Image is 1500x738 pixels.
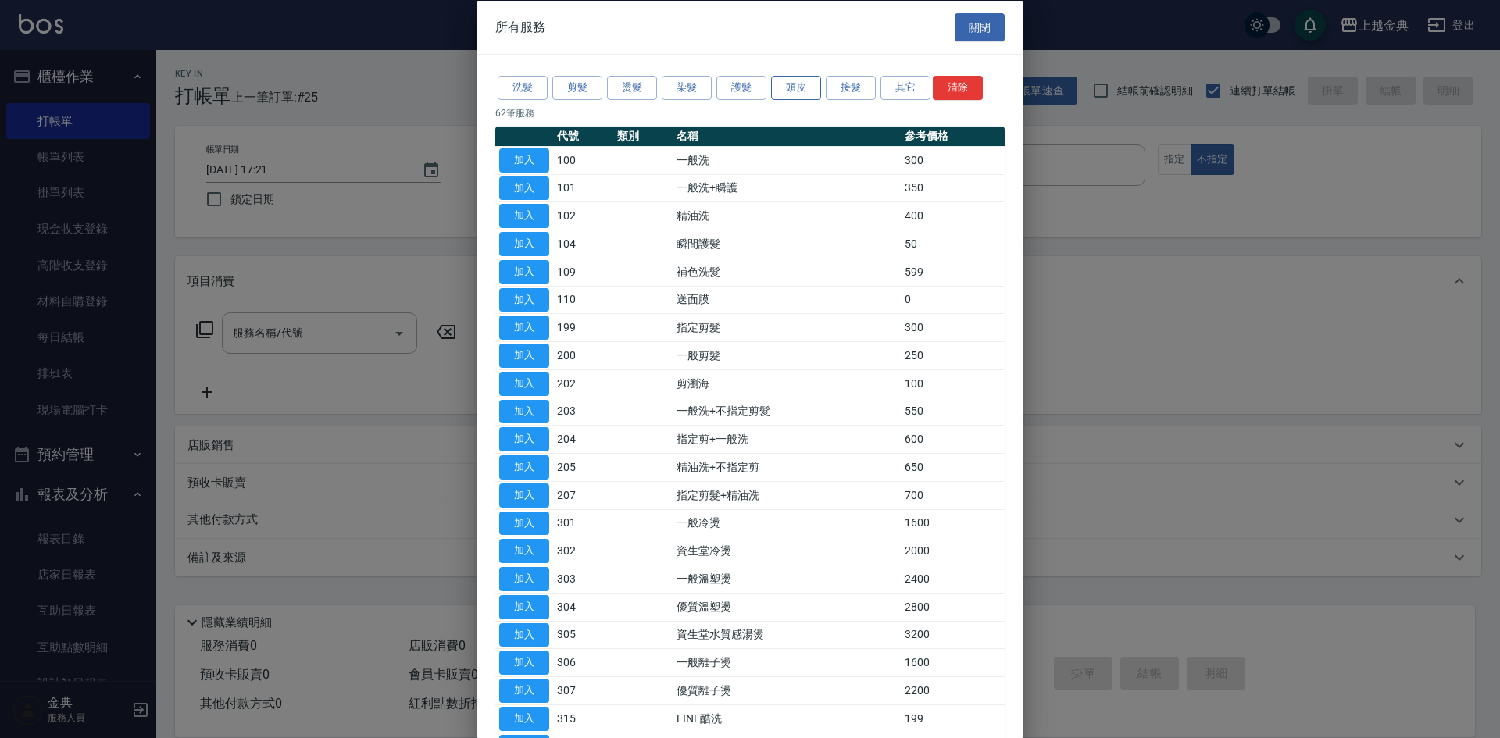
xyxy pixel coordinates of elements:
td: 一般洗+不指定剪髮 [673,398,901,426]
button: 接髮 [826,76,876,100]
td: 一般洗+瞬護 [673,174,901,202]
button: 清除 [933,76,983,100]
td: 550 [901,398,1005,426]
button: 加入 [499,316,549,340]
button: 其它 [880,76,930,100]
td: 優質溫塑燙 [673,593,901,621]
button: 加入 [499,483,549,507]
td: 303 [553,565,613,593]
p: 62 筆服務 [495,105,1005,119]
td: 199 [901,704,1005,733]
td: 一般剪髮 [673,341,901,369]
td: 300 [901,313,1005,341]
td: 109 [553,258,613,286]
button: 加入 [499,651,549,675]
td: 瞬間護髮 [673,230,901,258]
td: 101 [553,174,613,202]
td: 指定剪髮+精油洗 [673,481,901,509]
td: 300 [901,146,1005,174]
td: 200 [553,341,613,369]
button: 加入 [499,427,549,451]
td: 1600 [901,509,1005,537]
td: 204 [553,425,613,453]
button: 加入 [499,232,549,256]
td: 305 [553,621,613,649]
button: 加入 [499,622,549,647]
td: 2800 [901,593,1005,621]
button: 加入 [499,511,549,535]
button: 剪髮 [552,76,602,100]
button: 護髮 [716,76,766,100]
td: 3200 [901,621,1005,649]
button: 加入 [499,287,549,312]
td: 250 [901,341,1005,369]
td: 精油洗 [673,201,901,230]
td: 剪瀏海 [673,369,901,398]
button: 加入 [499,706,549,730]
td: 一般冷燙 [673,509,901,537]
button: 加入 [499,455,549,480]
td: LINE酷洗 [673,704,901,733]
td: 110 [553,286,613,314]
button: 加入 [499,679,549,703]
th: 類別 [613,126,673,146]
button: 加入 [499,176,549,200]
button: 關閉 [955,12,1005,41]
td: 203 [553,398,613,426]
td: 104 [553,230,613,258]
button: 染髮 [662,76,712,100]
td: 102 [553,201,613,230]
td: 一般離子燙 [673,648,901,676]
button: 燙髮 [607,76,657,100]
button: 加入 [499,259,549,283]
td: 一般洗 [673,146,901,174]
td: 315 [553,704,613,733]
td: 一般溫塑燙 [673,565,901,593]
td: 304 [553,593,613,621]
td: 補色洗髮 [673,258,901,286]
td: 0 [901,286,1005,314]
td: 指定剪髮 [673,313,901,341]
td: 送面膜 [673,286,901,314]
button: 加入 [499,399,549,423]
td: 302 [553,537,613,565]
button: 加入 [499,567,549,591]
button: 加入 [499,148,549,172]
td: 2200 [901,676,1005,704]
td: 600 [901,425,1005,453]
td: 199 [553,313,613,341]
td: 400 [901,201,1005,230]
td: 資生堂水質感湯燙 [673,621,901,649]
button: 頭皮 [771,76,821,100]
td: 306 [553,648,613,676]
th: 名稱 [673,126,901,146]
td: 資生堂冷燙 [673,537,901,565]
td: 100 [553,146,613,174]
button: 加入 [499,204,549,228]
td: 350 [901,174,1005,202]
td: 650 [901,453,1005,481]
td: 599 [901,258,1005,286]
td: 2400 [901,565,1005,593]
td: 指定剪+一般洗 [673,425,901,453]
td: 優質離子燙 [673,676,901,704]
td: 700 [901,481,1005,509]
td: 301 [553,509,613,537]
button: 加入 [499,539,549,563]
button: 加入 [499,344,549,368]
th: 代號 [553,126,613,146]
td: 50 [901,230,1005,258]
th: 參考價格 [901,126,1005,146]
td: 1600 [901,648,1005,676]
button: 加入 [499,594,549,619]
button: 加入 [499,371,549,395]
td: 205 [553,453,613,481]
button: 洗髮 [498,76,548,100]
td: 精油洗+不指定剪 [673,453,901,481]
td: 207 [553,481,613,509]
td: 307 [553,676,613,704]
span: 所有服務 [495,19,545,34]
td: 100 [901,369,1005,398]
td: 202 [553,369,613,398]
td: 2000 [901,537,1005,565]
